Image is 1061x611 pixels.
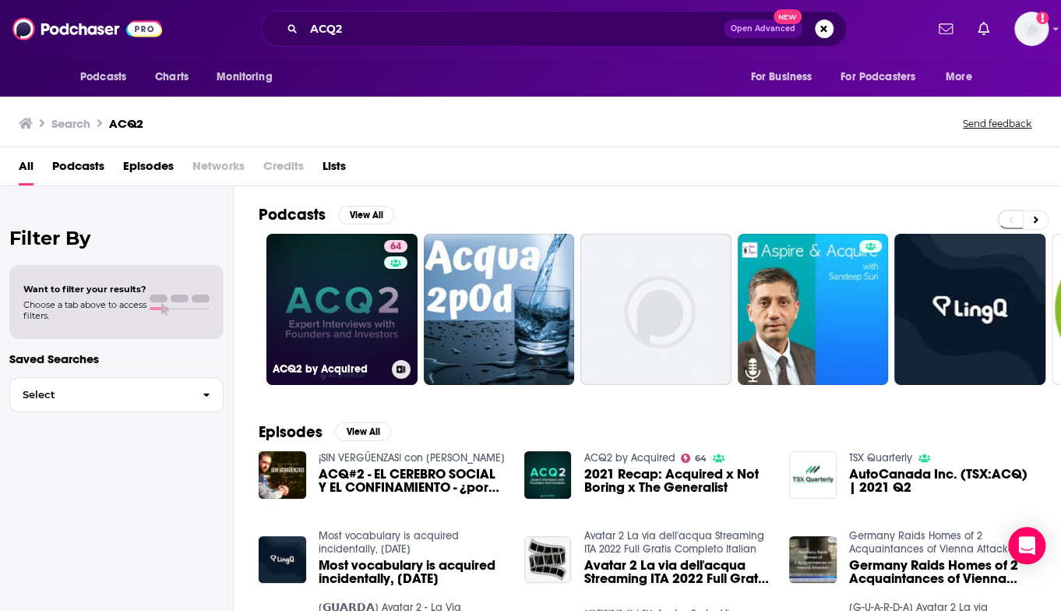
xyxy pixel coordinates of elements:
[774,9,802,24] span: New
[263,154,304,185] span: Credits
[304,16,724,41] input: Search podcasts, credits, & more...
[390,239,401,255] span: 64
[789,451,837,499] img: AutoCanada Inc. (TSX:ACQ) | 2021 Q2
[849,451,912,464] a: TSX Quarterly
[52,154,104,185] a: Podcasts
[9,377,224,412] button: Select
[23,284,146,295] span: Want to filter your results?
[259,451,306,499] img: ACQ#2 - EL CEREBRO SOCIAL Y EL CONFINAMIENTO - ¿por qué lo pasamos tan mal? - Raúl Martín
[789,536,837,584] img: Germany Raids Homes of 2 Acquaintances of Vienna Attacker
[259,536,306,584] img: Most vocabulary is acquired incidentally, Nov.23rd, 2007
[583,529,763,556] a: Avatar 2 La via dell'acqua Streaming ITA 2022 Full Gratis Completo Italian
[259,205,326,224] h2: Podcasts
[335,422,391,441] button: View All
[849,559,1036,585] a: Germany Raids Homes of 2 Acquaintances of Vienna Attacker
[69,62,146,92] button: open menu
[1014,12,1049,46] img: User Profile
[155,66,189,88] span: Charts
[123,154,174,185] a: Episodes
[23,299,146,321] span: Choose a tab above to access filters.
[319,468,506,494] span: ACQ#2 - EL CEREBRO SOCIAL Y EL CONFINAMIENTO - ¿por qué lo pasamos tan mal? - [PERSON_NAME]
[206,62,292,92] button: open menu
[695,455,707,462] span: 64
[273,362,386,376] h3: ACQ2 by Acquired
[830,62,938,92] button: open menu
[109,116,143,131] h3: ACQ2
[319,468,506,494] a: ACQ#2 - EL CEREBRO SOCIAL Y EL CONFINAMIENTO - ¿por qué lo pasamos tan mal? - Raúl Martín
[319,559,506,585] span: Most vocabulary is acquired incidentally, [DATE]
[849,468,1036,494] a: AutoCanada Inc. (TSX:ACQ) | 2021 Q2
[932,16,959,42] a: Show notifications dropdown
[524,451,572,499] img: 2021 Recap: Acquired x Not Boring x The Generalist
[261,11,847,47] div: Search podcasts, credits, & more...
[319,529,459,556] a: Most vocabulary is acquired incidentally, Nov.23rd, 2007
[9,227,224,249] h2: Filter By
[319,559,506,585] a: Most vocabulary is acquired incidentally, Nov.23rd, 2007
[1014,12,1049,46] span: Logged in as megcassidy
[338,206,394,224] button: View All
[145,62,198,92] a: Charts
[9,351,224,366] p: Saved Searches
[80,66,126,88] span: Podcasts
[724,19,802,38] button: Open AdvancedNew
[583,559,770,585] a: Avatar 2 La via dell'acqua Streaming ITA 2022 Full Gratis Completo Italian
[971,16,996,42] a: Show notifications dropdown
[935,62,992,92] button: open menu
[739,62,831,92] button: open menu
[19,154,33,185] a: All
[849,529,1017,556] a: Germany Raids Homes of 2 Acquaintances of Vienna Attacker
[841,66,915,88] span: For Podcasters
[266,234,418,385] a: 64ACQ2 by Acquired
[750,66,812,88] span: For Business
[259,422,391,442] a: EpisodesView All
[217,66,272,88] span: Monitoring
[681,454,707,463] a: 64
[192,154,245,185] span: Networks
[958,117,1036,130] button: Send feedback
[583,451,675,464] a: ACQ2 by Acquired
[51,116,90,131] h3: Search
[323,154,346,185] a: Lists
[259,422,323,442] h2: Episodes
[259,205,394,224] a: PodcastsView All
[1008,527,1045,564] div: Open Intercom Messenger
[946,66,972,88] span: More
[731,25,795,33] span: Open Advanced
[1036,12,1049,24] svg: Add a profile image
[319,451,505,464] a: ¡SIN VERGÜENZAS! con Raúl Martín
[10,390,190,400] span: Select
[12,14,162,44] img: Podchaser - Follow, Share and Rate Podcasts
[583,468,770,494] a: 2021 Recap: Acquired x Not Boring x The Generalist
[524,536,572,584] img: Avatar 2 La via dell'acqua Streaming ITA 2022 Full Gratis Completo Italian
[384,240,407,253] a: 64
[1014,12,1049,46] button: Show profile menu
